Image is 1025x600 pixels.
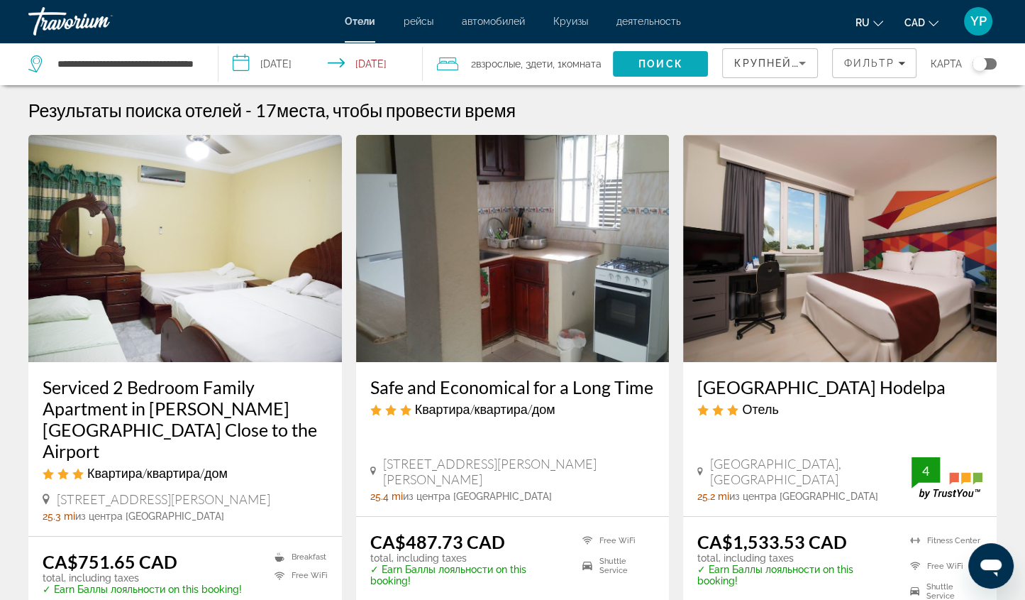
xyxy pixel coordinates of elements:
[912,462,940,479] div: 4
[345,16,375,27] a: Отели
[553,16,588,27] a: Круизы
[255,99,516,121] h2: 17
[267,570,328,582] li: Free WiFi
[87,465,228,481] span: Квартира/квартира/дом
[476,58,521,70] span: Взрослые
[423,43,613,85] button: Travelers: 2 adults, 3 children
[43,376,328,462] a: Serviced 2 Bedroom Family Apartment in [PERSON_NAME][GEOGRAPHIC_DATA] Close to the Airport
[904,17,925,28] span: CAD
[404,16,433,27] a: рейсы
[638,58,683,70] span: Поиск
[855,12,883,33] button: Change language
[43,584,242,595] p: ✓ Earn Баллы лояльности on this booking!
[370,491,403,502] span: 25.4 mi
[356,135,670,362] img: Safe and Economical for a Long Time
[613,51,708,77] button: Search
[370,564,565,587] p: ✓ Earn Баллы лояльности on this booking!
[683,135,997,362] img: Novus Plaza Hodelpa
[531,58,553,70] span: Дети
[370,401,655,417] div: 3 star Apartment
[370,531,505,552] ins: CA$487.73 CAD
[697,564,892,587] p: ✓ Earn Баллы лояльности on this booking!
[729,491,878,502] span: из центра [GEOGRAPHIC_DATA]
[462,16,525,27] a: автомобилей
[370,376,655,398] a: Safe and Economical for a Long Time
[855,17,870,28] span: ru
[697,401,982,417] div: 3 star Hotel
[383,456,655,487] span: [STREET_ADDRESS][PERSON_NAME][PERSON_NAME]
[43,465,328,481] div: 3 star Apartment
[843,58,894,69] span: Фильтр
[553,54,602,74] span: , 1
[28,135,342,362] img: Serviced 2 Bedroom Family Apartment in Corales del Sur Close to the Airport
[960,6,997,36] button: User Menu
[616,16,681,27] a: деятельность
[575,557,655,575] li: Shuttle Service
[562,58,602,70] span: Комната
[742,401,778,417] span: Отель
[75,511,224,522] span: из центра [GEOGRAPHIC_DATA]
[403,491,552,502] span: из центра [GEOGRAPHIC_DATA]
[904,12,938,33] button: Change currency
[903,531,982,550] li: Fitness Center
[28,3,170,40] a: Travorium
[471,54,521,74] span: 2
[970,14,987,28] span: YP
[370,552,565,564] p: total, including taxes
[415,401,555,417] span: Квартира/квартира/дом
[43,572,242,584] p: total, including taxes
[57,491,270,507] span: [STREET_ADDRESS][PERSON_NAME]
[277,99,516,121] span: места, чтобы провести время
[710,456,912,487] span: [GEOGRAPHIC_DATA], [GEOGRAPHIC_DATA]
[697,376,982,398] a: [GEOGRAPHIC_DATA] Hodelpa
[267,551,328,563] li: Breakfast
[697,531,847,552] ins: CA$1,533.53 CAD
[43,511,75,522] span: 25.3 mi
[697,491,729,502] span: 25.2 mi
[56,53,196,75] input: Search hotel destination
[218,43,423,85] button: Select check in and out date
[521,54,553,74] span: , 3
[697,552,892,564] p: total, including taxes
[43,551,177,572] ins: CA$751.65 CAD
[912,457,982,499] img: TrustYou guest rating badge
[245,99,252,121] span: -
[968,543,1014,589] iframe: Кнопка для запуску вікна повідомлень
[28,99,242,121] h1: Результаты поиска отелей
[734,58,907,69] span: Крупнейшие сбережения
[931,54,962,74] span: карта
[832,48,916,78] button: Filters
[903,557,982,575] li: Free WiFi
[734,55,806,72] mat-select: Sort by
[962,58,997,70] button: Toggle map
[575,531,655,550] li: Free WiFi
